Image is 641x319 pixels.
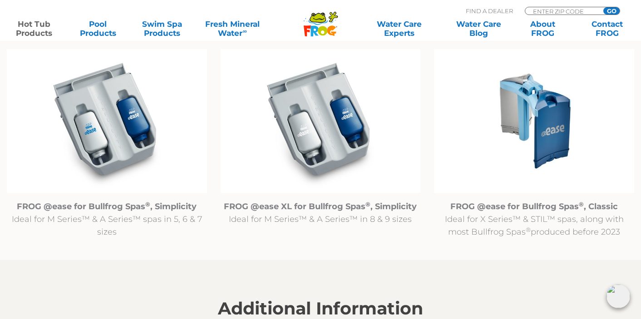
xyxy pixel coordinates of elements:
sup: ® [145,201,150,208]
a: Swim SpaProducts [137,20,187,38]
p: Ideal for M Series™ & A Series™ spas in 5, 6 & 7 sizes [7,200,207,238]
a: Fresh MineralWater∞ [201,20,263,38]
a: ContactFROG [582,20,632,38]
img: Untitled design (94) [434,49,634,193]
img: @ease_Bullfrog_FROG @easeXL for Bullfrog Spas with Filter [221,49,421,193]
strong: FROG @ease XL for Bullfrog Spas , Simplicity [224,201,417,211]
input: Zip Code Form [532,7,593,15]
img: openIcon [606,285,630,308]
img: @ease_Bullfrog_FROG @ease R180 for Bullfrog Spas with Filter [7,49,207,193]
h2: Additional Information [41,299,600,319]
a: Water CareBlog [454,20,504,38]
a: AboutFROG [518,20,568,38]
sup: ® [526,226,531,233]
a: PoolProducts [73,20,123,38]
p: Find A Dealer [466,7,513,15]
p: Ideal for M Series™ & A Series™ in 8 & 9 sizes [221,200,421,226]
a: Hot TubProducts [9,20,59,38]
input: GO [603,7,620,15]
strong: FROG @ease for Bullfrog Spas , Classic [450,201,618,211]
a: Water CareExperts [359,20,439,38]
sup: ® [579,201,584,208]
strong: FROG @ease for Bullfrog Spas , Simplicity [17,201,197,211]
sup: ∞ [242,28,247,34]
p: Ideal for X Series™ & STIL™ spas, along with most Bullfrog Spas produced before 2023 [434,200,634,238]
sup: ® [365,201,370,208]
